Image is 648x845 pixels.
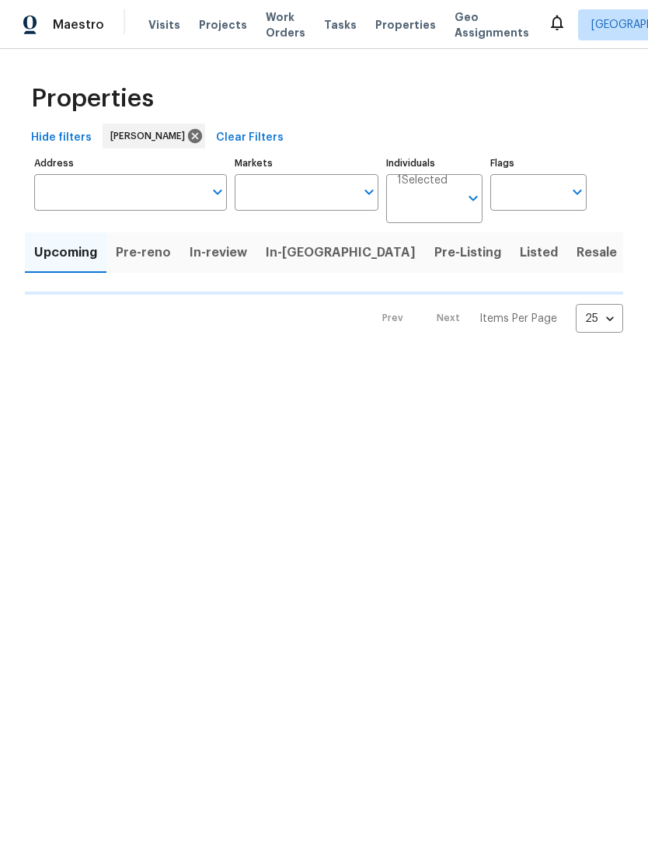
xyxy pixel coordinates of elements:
[397,174,448,187] span: 1 Selected
[576,299,623,339] div: 25
[34,242,97,264] span: Upcoming
[53,17,104,33] span: Maestro
[25,124,98,152] button: Hide filters
[148,17,180,33] span: Visits
[266,9,305,40] span: Work Orders
[358,181,380,203] button: Open
[31,91,154,106] span: Properties
[103,124,205,148] div: [PERSON_NAME]
[386,159,483,168] label: Individuals
[210,124,290,152] button: Clear Filters
[110,128,191,144] span: [PERSON_NAME]
[34,159,227,168] label: Address
[235,159,379,168] label: Markets
[266,242,416,264] span: In-[GEOGRAPHIC_DATA]
[375,17,436,33] span: Properties
[368,304,623,333] nav: Pagination Navigation
[566,181,588,203] button: Open
[577,242,617,264] span: Resale
[116,242,171,264] span: Pre-reno
[31,128,92,148] span: Hide filters
[490,159,587,168] label: Flags
[324,19,357,30] span: Tasks
[207,181,228,203] button: Open
[434,242,501,264] span: Pre-Listing
[199,17,247,33] span: Projects
[216,128,284,148] span: Clear Filters
[520,242,558,264] span: Listed
[455,9,529,40] span: Geo Assignments
[462,187,484,209] button: Open
[190,242,247,264] span: In-review
[479,311,557,326] p: Items Per Page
